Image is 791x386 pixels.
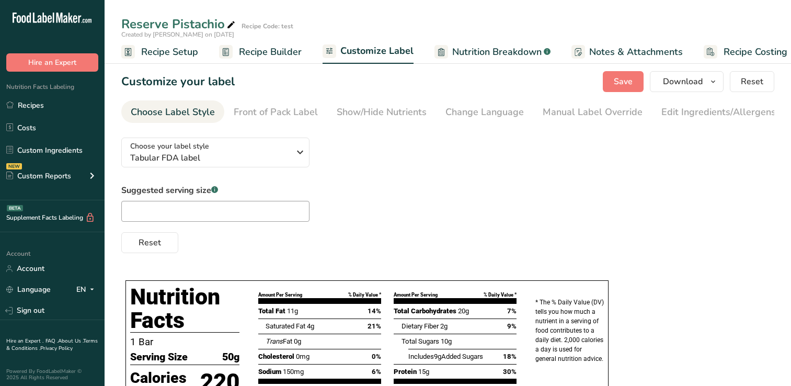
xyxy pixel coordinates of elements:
[258,307,285,315] span: Total Fat
[704,40,787,64] a: Recipe Costing
[408,353,483,360] span: Includes Added Sugars
[418,368,429,376] span: 15g
[258,291,302,299] div: Amount Per Serving
[458,307,469,315] span: 20g
[6,280,51,299] a: Language
[372,367,381,377] span: 6%
[283,368,304,376] span: 150mg
[507,321,517,332] span: 9%
[452,45,542,59] span: Nutrition Breakdown
[58,337,83,345] a: About Us .
[219,40,302,64] a: Recipe Builder
[741,75,763,88] span: Reset
[258,368,281,376] span: Sodium
[7,205,23,211] div: BETA
[139,236,161,249] span: Reset
[239,45,302,59] span: Recipe Builder
[242,21,293,31] div: Recipe Code: test
[6,337,43,345] a: Hire an Expert .
[130,141,209,152] span: Choose your label style
[121,73,235,90] h1: Customize your label
[507,306,517,316] span: 7%
[6,53,98,72] button: Hire an Expert
[6,368,98,381] div: Powered By FoodLabelMaker © 2025 All Rights Reserved
[121,15,237,33] div: Reserve Pistachio
[121,138,309,167] button: Choose your label style Tabular FDA label
[258,353,294,360] span: Cholesterol
[394,368,417,376] span: Protein
[394,307,456,315] span: Total Carbohydrates
[394,291,438,299] div: Amount Per Serving
[503,367,517,377] span: 30%
[724,45,787,59] span: Recipe Costing
[222,349,239,365] span: 50g
[368,306,381,316] span: 14%
[755,350,781,376] iframe: Intercom live chat
[307,322,314,330] span: 4g
[323,39,414,64] a: Customize Label
[402,322,439,330] span: Dietary Fiber
[340,44,414,58] span: Customize Label
[296,353,309,360] span: 0mg
[130,335,239,349] p: 1 Bar
[589,45,683,59] span: Notes & Attachments
[76,283,98,296] div: EN
[440,322,448,330] span: 2g
[130,152,290,164] span: Tabular FDA label
[141,45,198,59] span: Recipe Setup
[45,337,58,345] a: FAQ .
[445,105,524,119] div: Change Language
[121,232,178,253] button: Reset
[543,105,643,119] div: Manual Label Override
[266,337,283,345] i: Trans
[121,30,234,39] span: Created by [PERSON_NAME] on [DATE]
[614,75,633,88] span: Save
[337,105,427,119] div: Show/Hide Nutrients
[603,71,644,92] button: Save
[348,291,381,299] div: % Daily Value *
[130,349,188,365] span: Serving Size
[6,163,22,169] div: NEW
[434,40,551,64] a: Nutrition Breakdown
[571,40,683,64] a: Notes & Attachments
[503,351,517,362] span: 18%
[287,307,298,315] span: 11g
[131,105,215,119] div: Choose Label Style
[130,285,239,333] h1: Nutrition Facts
[402,337,439,345] span: Total Sugars
[372,351,381,362] span: 0%
[294,337,301,345] span: 0g
[484,291,517,299] div: % Daily Value *
[121,184,309,197] label: Suggested serving size
[730,71,774,92] button: Reset
[266,322,305,330] span: Saturated Fat
[650,71,724,92] button: Download
[368,321,381,332] span: 21%
[6,171,71,181] div: Custom Reports
[535,298,604,364] p: * The % Daily Value (DV) tells you how much a nutrient in a serving of food contributes to a dail...
[121,40,198,64] a: Recipe Setup
[266,337,292,345] span: Fat
[441,337,452,345] span: 10g
[130,370,187,386] p: Calories
[40,345,73,352] a: Privacy Policy
[234,105,318,119] div: Front of Pack Label
[6,337,98,352] a: Terms & Conditions .
[434,353,441,360] span: 9g
[663,75,703,88] span: Download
